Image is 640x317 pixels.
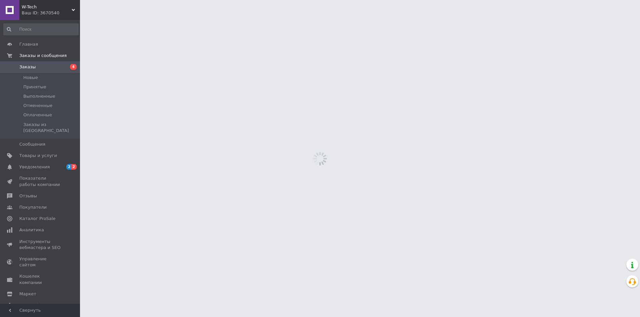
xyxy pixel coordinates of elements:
span: Заказы и сообщения [19,53,67,59]
div: Ваш ID: 3670540 [22,10,80,16]
span: Кошелек компании [19,273,62,285]
span: 4 [70,64,77,70]
span: Сообщения [19,141,45,147]
span: Оплаченные [23,112,52,118]
span: Принятые [23,84,46,90]
span: W-Tech [22,4,72,10]
input: Поиск [3,23,79,35]
span: Уведомления [19,164,50,170]
span: Настройки [19,302,44,308]
span: Каталог ProSale [19,216,55,222]
span: Заказы из [GEOGRAPHIC_DATA] [23,122,78,134]
span: Аналитика [19,227,44,233]
span: Маркет [19,291,36,297]
span: Новые [23,75,38,81]
span: Главная [19,41,38,47]
span: 2 [66,164,72,170]
span: 2 [71,164,77,170]
span: Заказы [19,64,36,70]
span: Товары и услуги [19,153,57,159]
span: Покупатели [19,204,47,210]
span: Управление сайтом [19,256,62,268]
span: Выполненные [23,93,55,99]
span: Показатели работы компании [19,175,62,187]
span: Отмененные [23,103,52,109]
span: Инструменты вебмастера и SEO [19,239,62,251]
span: Отзывы [19,193,37,199]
